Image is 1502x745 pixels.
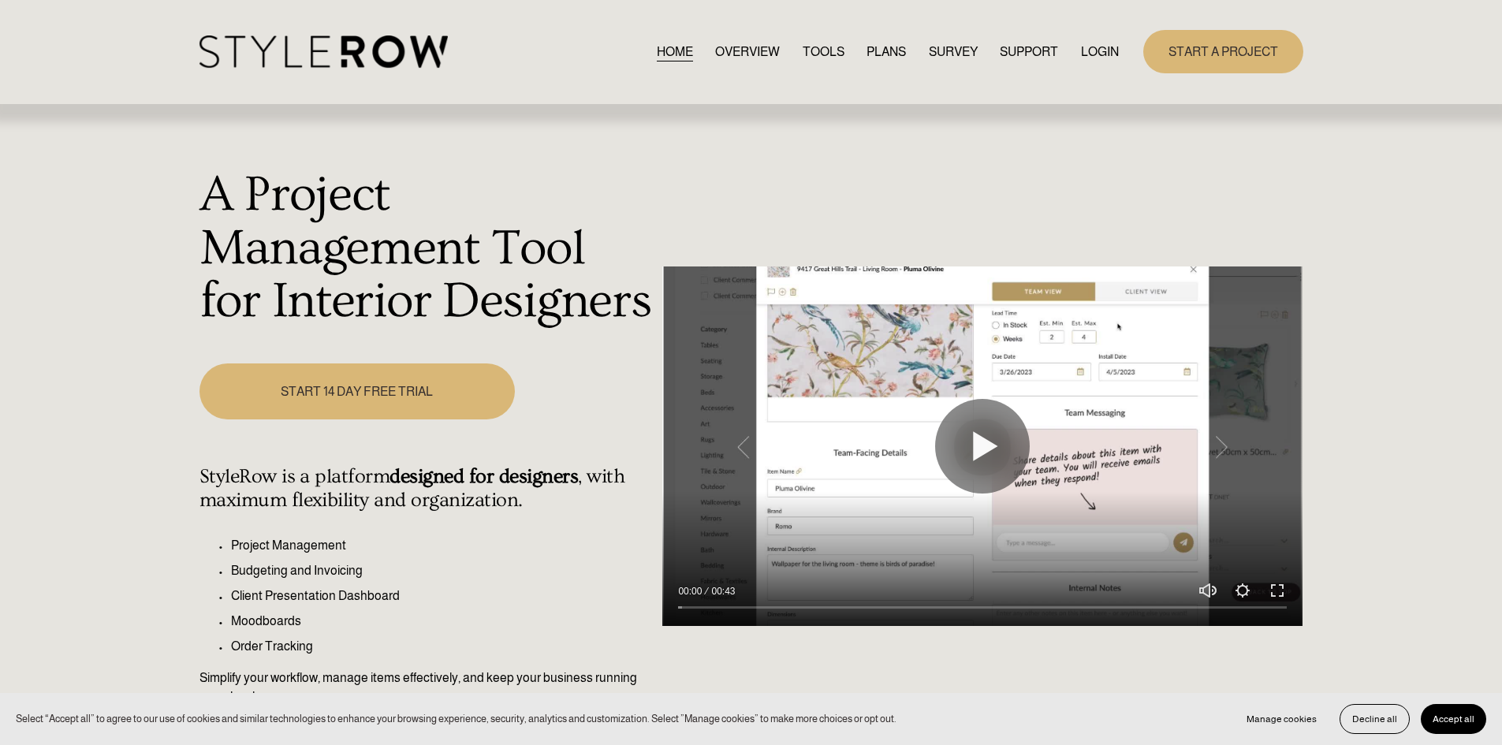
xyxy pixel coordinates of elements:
[231,561,654,580] p: Budgeting and Invoicing
[803,41,844,62] a: TOOLS
[1433,713,1474,725] span: Accept all
[199,169,654,329] h1: A Project Management Tool for Interior Designers
[231,587,654,605] p: Client Presentation Dashboard
[199,465,654,512] h4: StyleRow is a platform , with maximum flexibility and organization.
[1235,704,1329,734] button: Manage cookies
[199,363,515,419] a: START 14 DAY FREE TRIAL
[678,602,1287,613] input: Seek
[231,637,654,656] p: Order Tracking
[1000,43,1058,61] span: SUPPORT
[231,536,654,555] p: Project Management
[1352,713,1397,725] span: Decline all
[231,612,654,631] p: Moodboards
[1000,41,1058,62] a: folder dropdown
[16,711,896,726] p: Select “Accept all” to agree to our use of cookies and similar technologies to enhance your brows...
[1340,704,1410,734] button: Decline all
[1143,30,1303,73] a: START A PROJECT
[657,41,693,62] a: HOME
[1247,713,1317,725] span: Manage cookies
[199,669,654,706] p: Simplify your workflow, manage items effectively, and keep your business running seamlessly.
[706,583,739,599] div: Duration
[867,41,906,62] a: PLANS
[199,35,448,68] img: StyleRow
[935,399,1030,494] button: Play
[1421,704,1486,734] button: Accept all
[678,583,706,599] div: Current time
[1081,41,1119,62] a: LOGIN
[929,41,978,62] a: SURVEY
[389,465,578,488] strong: designed for designers
[715,41,780,62] a: OVERVIEW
